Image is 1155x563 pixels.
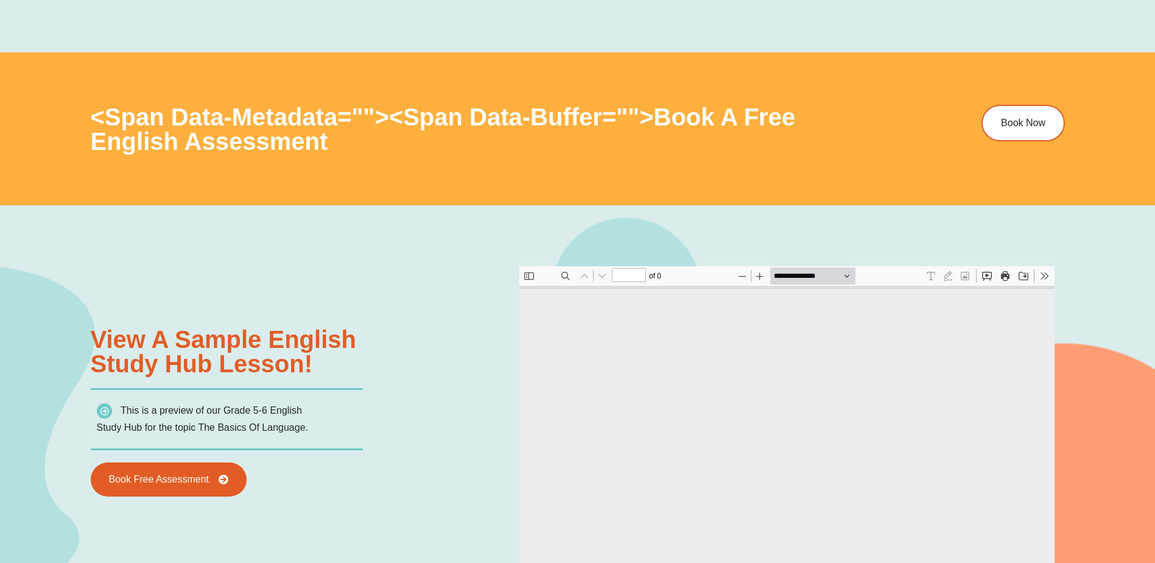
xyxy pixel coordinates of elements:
button: Draw [420,1,437,18]
button: Text [403,1,420,18]
h3: <span data-metadata=" "><span data-buffer=" ">Book a Free english Assessment [91,105,860,154]
h3: View a sample english Study Hub lesson! [91,327,510,376]
a: Book Now [981,105,1065,141]
img: icon-list.png [97,403,112,419]
span: of ⁨0⁩ [128,1,146,18]
span: This is a preview of our Grade 5-6 English Study Hub for the topic The Basics Of Language. [97,405,308,433]
a: Book Free Assessment [91,462,247,497]
iframe: Chat Widget [952,425,1155,563]
button: Add or edit images [437,1,454,18]
span: Book Now [1001,118,1045,128]
span: Book Free Assessment [109,475,209,484]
